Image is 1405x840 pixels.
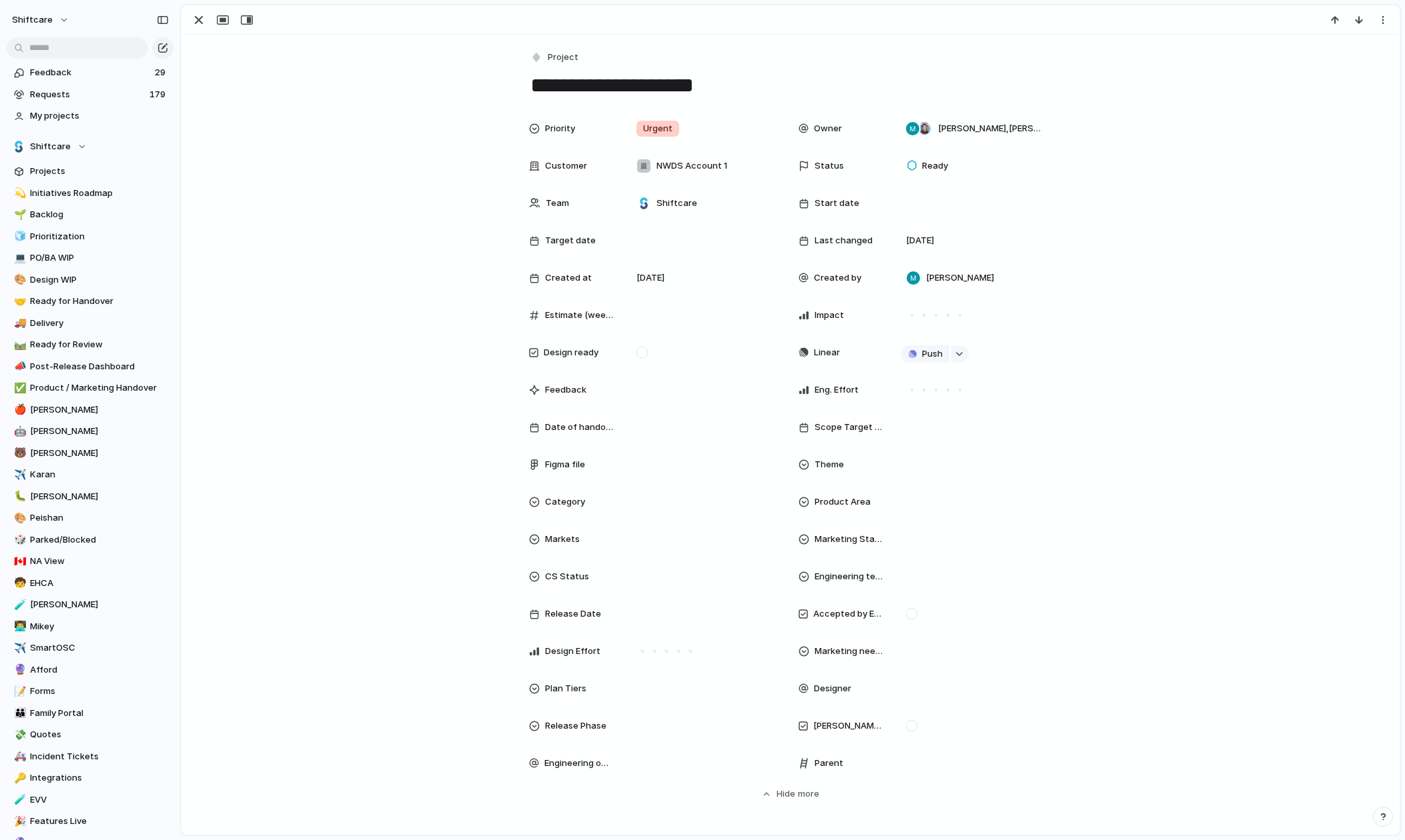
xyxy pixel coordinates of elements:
[12,728,25,741] button: 💸
[7,790,173,810] div: 🧪EVV
[545,421,614,434] span: Date of handover
[14,294,23,309] div: 🤝
[7,508,173,528] div: 🎨Peishan
[30,663,169,677] span: Afford
[14,597,23,613] div: 🧪
[30,425,169,438] span: [PERSON_NAME]
[14,705,23,721] div: 👪
[643,122,672,135] span: Urgent
[30,641,169,655] span: SmartOSC
[12,403,25,417] button: 🍎
[14,749,23,764] div: 🚑
[922,347,943,361] span: Push
[30,815,169,828] span: Features Live
[545,682,586,695] span: Plan Tiers
[7,335,173,355] a: 🛤️Ready for Review
[12,685,25,698] button: 📝
[12,577,25,590] button: 🧒
[14,251,23,266] div: 💻
[545,271,592,285] span: Created at
[30,707,169,720] span: Family Portal
[12,13,53,27] span: shiftcare
[813,607,884,621] span: Accepted by Engineering
[30,555,169,568] span: NA View
[7,725,173,745] div: 💸Quotes
[7,811,173,831] a: 🎉Features Live
[7,595,173,615] a: 🧪[PERSON_NAME]
[12,663,25,677] button: 🔮
[545,607,601,621] span: Release Date
[14,402,23,417] div: 🍎
[7,313,173,333] div: 🚚Delivery
[12,273,25,287] button: 🎨
[12,750,25,763] button: 🚑
[12,620,25,633] button: 👨‍💻
[14,337,23,353] div: 🛤️
[7,106,173,126] a: My projects
[30,273,169,287] span: Design WIP
[7,227,173,247] div: 🧊Prioritization
[7,747,173,767] a: 🚑Incident Tickets
[656,159,727,173] span: NWDS Account 1
[7,487,173,507] a: 🐛[PERSON_NAME]
[12,555,25,568] button: 🇨🇦
[7,137,173,157] button: Shiftcare
[7,161,173,181] a: Projects
[14,359,23,374] div: 📣
[926,271,994,285] span: [PERSON_NAME]
[7,183,173,203] a: 💫Initiatives Roadmap
[14,489,23,504] div: 🐛
[545,383,586,397] span: Feedback
[7,205,173,225] a: 🌱Backlog
[30,447,169,460] span: [PERSON_NAME]
[814,682,851,695] span: Designer
[30,793,169,807] span: EVV
[815,383,859,397] span: Eng. Effort
[12,251,25,265] button: 💻
[30,88,145,101] span: Requests
[30,165,169,178] span: Projects
[529,782,1052,806] button: Hidemore
[12,641,25,655] button: ✈️
[545,645,600,658] span: Design Effort
[7,465,173,485] div: ✈️Karan
[7,703,173,723] a: 👪Family Portal
[30,317,169,330] span: Delivery
[14,641,23,656] div: ✈️
[14,792,23,807] div: 🧪
[7,638,173,658] a: ✈️SmartOSC
[12,425,25,438] button: 🤖
[7,378,173,398] div: ✅Product / Marketing Handover
[636,271,664,285] span: [DATE]
[814,122,842,135] span: Owner
[12,511,25,525] button: 🎨
[14,424,23,439] div: 🤖
[7,530,173,550] div: 🎲Parked/Blocked
[798,787,819,801] span: more
[14,814,23,829] div: 🎉
[545,495,585,509] span: Category
[30,208,169,221] span: Backlog
[14,727,23,743] div: 💸
[7,617,173,637] a: 👨‍💻Mikey
[30,187,169,200] span: Initiatives Roadmap
[30,533,169,547] span: Parked/Blocked
[30,251,169,265] span: PO/BA WIP
[30,771,169,785] span: Integrations
[544,757,614,770] span: Engineering owner
[30,381,169,395] span: Product / Marketing Handover
[12,771,25,785] button: 🔑
[12,317,25,330] button: 🚚
[14,684,23,699] div: 📝
[7,400,173,420] a: 🍎[PERSON_NAME]
[12,381,25,395] button: ✅
[7,270,173,290] div: 🎨Design WIP
[814,346,840,359] span: Linear
[7,573,173,593] a: 🧒EHCA
[14,381,23,396] div: ✅
[12,707,25,720] button: 👪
